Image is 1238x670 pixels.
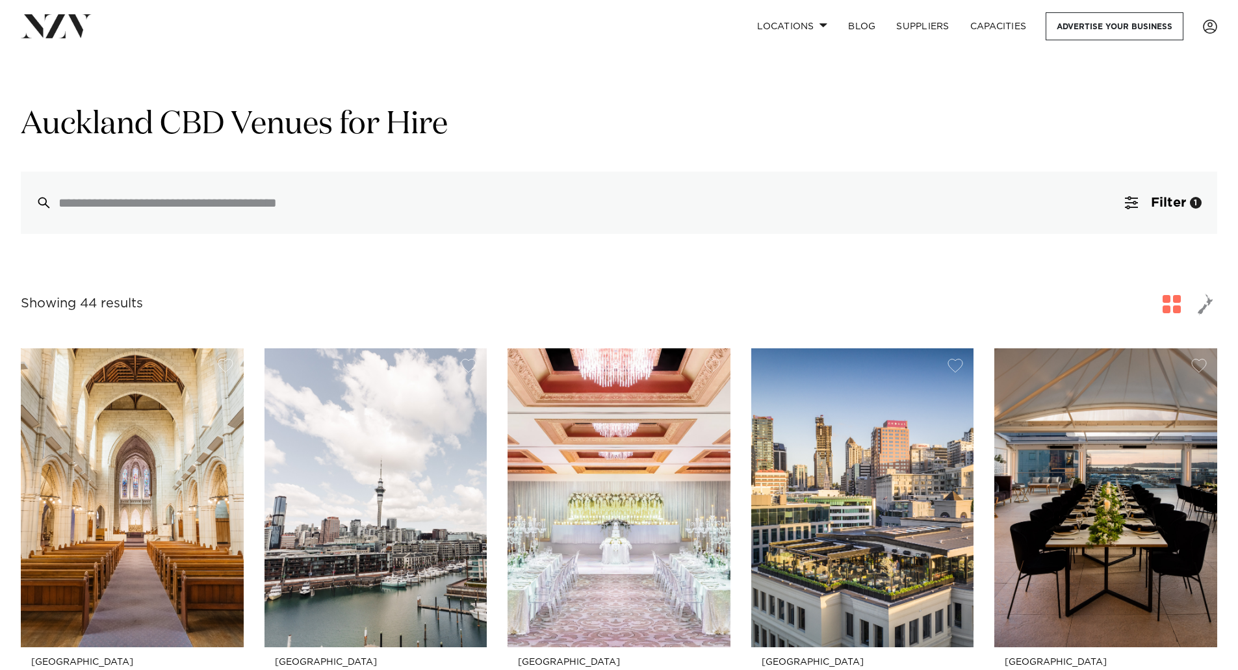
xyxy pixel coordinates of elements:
[21,14,92,38] img: nzv-logo.png
[762,658,964,667] small: [GEOGRAPHIC_DATA]
[1046,12,1183,40] a: Advertise your business
[1190,197,1202,209] div: 1
[886,12,959,40] a: SUPPLIERS
[31,658,233,667] small: [GEOGRAPHIC_DATA]
[1109,172,1217,234] button: Filter1
[1005,658,1207,667] small: [GEOGRAPHIC_DATA]
[21,294,143,314] div: Showing 44 results
[747,12,838,40] a: Locations
[21,105,1217,146] h1: Auckland CBD Venues for Hire
[518,658,720,667] small: [GEOGRAPHIC_DATA]
[838,12,886,40] a: BLOG
[275,658,477,667] small: [GEOGRAPHIC_DATA]
[960,12,1037,40] a: Capacities
[1151,196,1186,209] span: Filter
